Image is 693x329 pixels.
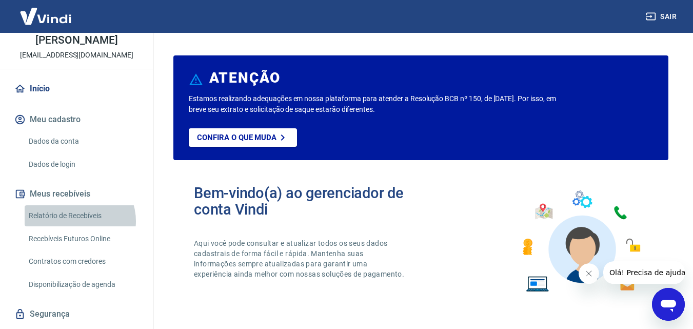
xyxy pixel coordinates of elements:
h2: Bem-vindo(a) ao gerenciador de conta Vindi [194,185,421,218]
p: Aqui você pode consultar e atualizar todos os seus dados cadastrais de forma fácil e rápida. Mant... [194,238,406,279]
a: Dados da conta [25,131,141,152]
button: Meus recebíveis [12,183,141,205]
a: Disponibilização de agenda [25,274,141,295]
p: Confira o que muda [197,133,276,142]
a: Confira o que muda [189,128,297,147]
p: [PERSON_NAME] [35,35,117,46]
a: Início [12,78,141,100]
iframe: Botão para abrir a janela de mensagens [652,288,685,321]
a: Recebíveis Futuros Online [25,228,141,249]
span: Olá! Precisa de ajuda? [6,7,86,15]
iframe: Fechar mensagem [579,263,599,284]
img: Imagem de um avatar masculino com diversos icones exemplificando as funcionalidades do gerenciado... [513,185,648,298]
a: Dados de login [25,154,141,175]
iframe: Mensagem da empresa [603,261,685,284]
button: Sair [644,7,681,26]
h6: ATENÇÃO [209,73,281,83]
a: Segurança [12,303,141,325]
img: Vindi [12,1,79,32]
button: Meu cadastro [12,108,141,131]
p: [EMAIL_ADDRESS][DOMAIN_NAME] [20,50,133,61]
a: Contratos com credores [25,251,141,272]
a: Relatório de Recebíveis [25,205,141,226]
p: Estamos realizando adequações em nossa plataforma para atender a Resolução BCB nº 150, de [DATE].... [189,93,560,115]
